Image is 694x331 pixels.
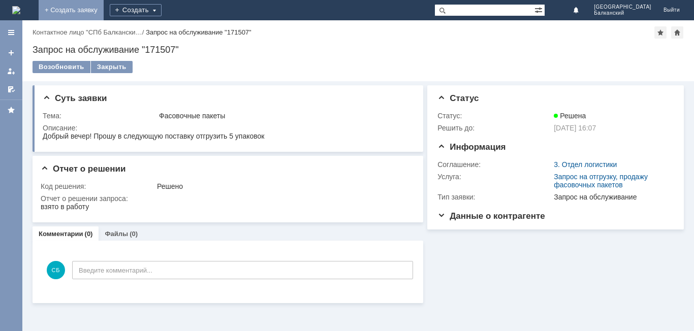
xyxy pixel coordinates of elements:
[594,4,651,10] span: [GEOGRAPHIC_DATA]
[105,230,128,238] a: Файлы
[437,112,552,120] div: Статус:
[594,10,651,16] span: Балканский
[554,112,586,120] span: Решена
[437,173,552,181] div: Услуга:
[43,112,157,120] div: Тема:
[159,112,409,120] div: Фасовочные пакеты
[554,160,617,169] a: 3. Отдел логистики
[437,93,479,103] span: Статус
[41,194,412,203] div: Отчет о решении запроса:
[12,6,20,14] a: Перейти на домашнюю страницу
[437,142,506,152] span: Информация
[654,26,667,39] div: Добавить в избранное
[534,5,545,14] span: Расширенный поиск
[43,124,412,132] div: Описание:
[554,124,596,132] span: [DATE] 16:07
[3,81,19,97] a: Мои согласования
[130,230,138,238] div: (0)
[437,211,545,221] span: Данные о контрагенте
[33,28,146,36] div: /
[3,63,19,79] a: Мои заявки
[33,28,142,36] a: Контактное лицо "СПб Балкански…
[47,261,65,279] span: СБ
[33,45,684,55] div: Запрос на обслуживание "171507"
[110,4,162,16] div: Создать
[437,193,552,201] div: Тип заявки:
[157,182,409,190] div: Решено
[43,93,107,103] span: Суть заявки
[554,193,669,201] div: Запрос на обслуживание
[671,26,683,39] div: Сделать домашней страницей
[3,45,19,61] a: Создать заявку
[12,6,20,14] img: logo
[41,164,125,174] span: Отчет о решении
[554,173,648,189] a: Запрос на отгрузку, продажу фасовочных пакетов
[437,160,552,169] div: Соглашение:
[85,230,93,238] div: (0)
[146,28,251,36] div: Запрос на обслуживание "171507"
[41,182,155,190] div: Код решения:
[39,230,83,238] a: Комментарии
[437,124,552,132] div: Решить до:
